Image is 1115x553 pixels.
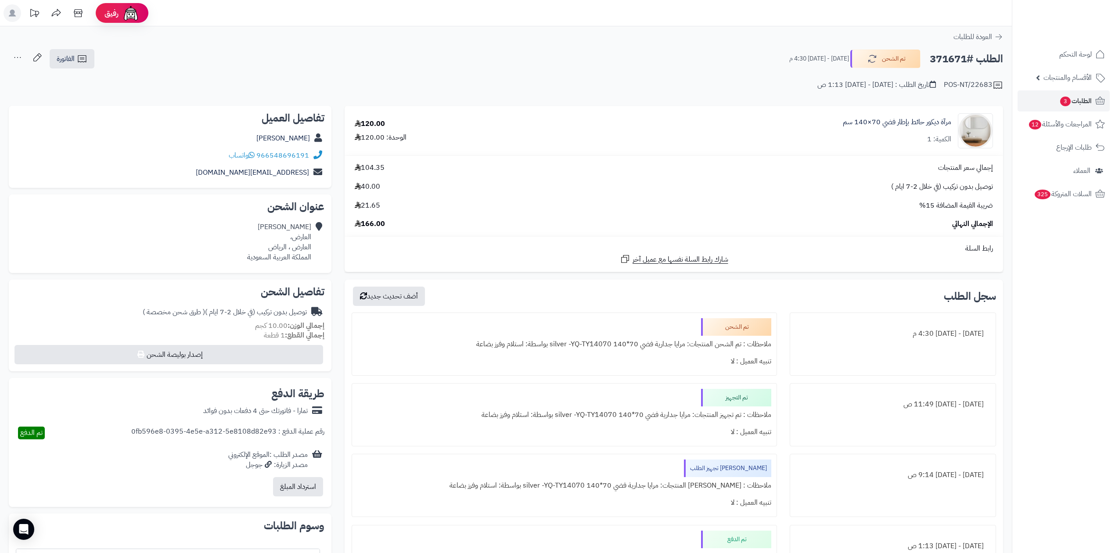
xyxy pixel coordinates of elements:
span: الفاتورة [57,54,75,64]
span: رفيق [104,8,119,18]
h2: الطلب #371671 [930,50,1003,68]
span: المراجعات والأسئلة [1028,118,1092,130]
div: تم الدفع [701,531,771,548]
h2: عنوان الشحن [16,201,324,212]
a: 966548696191 [256,150,309,161]
span: 40.00 [355,182,380,192]
div: [DATE] - [DATE] 4:30 م [795,325,990,342]
span: توصيل بدون تركيب (في خلال 2-7 ايام ) [891,182,993,192]
div: توصيل بدون تركيب (في خلال 2-7 ايام ) [143,307,307,317]
span: تم الدفع [20,427,43,438]
span: طلبات الإرجاع [1056,141,1092,154]
span: 325 [1035,190,1050,199]
span: ضريبة القيمة المضافة 15% [919,201,993,211]
small: 1 قطعة [264,330,324,341]
img: ai-face.png [122,4,140,22]
div: الكمية: 1 [927,134,951,144]
div: [PERSON_NAME] العارض، العارض ، الرياض المملكة العربية السعودية [247,222,311,262]
div: تنبيه العميل : لا [357,424,771,441]
div: POS-NT/22683 [944,80,1003,90]
div: رقم عملية الدفع : 0fb596e8-0395-4e5e-a312-5e8108d82e93 [131,427,324,439]
div: مصدر الزيارة: جوجل [228,460,308,470]
h2: تفاصيل العميل [16,113,324,123]
h2: وسوم الطلبات [16,521,324,531]
strong: إجمالي الوزن: [288,320,324,331]
a: العملاء [1018,160,1110,181]
button: تم الشحن [850,50,921,68]
div: [DATE] - [DATE] 9:14 ص [795,467,990,484]
span: إجمالي سعر المنتجات [938,163,993,173]
a: [PERSON_NAME] [256,133,310,144]
a: مرآة ديكور حائط بإطار فضي 70×140 سم [843,117,951,127]
a: الطلبات3 [1018,90,1110,111]
span: شارك رابط السلة نفسها مع عميل آخر [633,255,728,265]
h2: طريقة الدفع [271,388,324,399]
a: السلات المتروكة325 [1018,183,1110,205]
div: مصدر الطلب :الموقع الإلكتروني [228,450,308,470]
a: الفاتورة [50,49,94,68]
button: استرداد المبلغ [273,477,323,496]
a: واتساب [229,150,255,161]
span: الإجمالي النهائي [952,219,993,229]
a: العودة للطلبات [953,32,1003,42]
span: الأقسام والمنتجات [1043,72,1092,84]
h3: سجل الطلب [944,291,996,302]
a: [EMAIL_ADDRESS][DOMAIN_NAME] [196,167,309,178]
span: الطلبات [1059,95,1092,107]
a: طلبات الإرجاع [1018,137,1110,158]
div: تاريخ الطلب : [DATE] - [DATE] 1:13 ص [817,80,936,90]
span: 166.00 [355,219,385,229]
span: العودة للطلبات [953,32,992,42]
span: 104.35 [355,163,385,173]
a: تحديثات المنصة [23,4,45,24]
button: إصدار بوليصة الشحن [14,345,323,364]
div: ملاحظات : تم الشحن المنتجات: مرايا جدارية فضي 70*140 silver -YQ-TY14070 بواسطة: استلام وفرز بضاعة [357,336,771,353]
small: [DATE] - [DATE] 4:30 م [789,54,849,63]
span: 3 [1060,97,1071,106]
span: 12 [1029,120,1041,129]
span: لوحة التحكم [1059,48,1092,61]
span: ( طرق شحن مخصصة ) [143,307,205,317]
span: السلات المتروكة [1034,188,1092,200]
div: [PERSON_NAME] تجهيز الطلب [684,460,771,477]
strong: إجمالي القطع: [285,330,324,341]
div: [DATE] - [DATE] 11:49 ص [795,396,990,413]
div: تنبيه العميل : لا [357,494,771,511]
a: المراجعات والأسئلة12 [1018,114,1110,135]
div: رابط السلة [348,244,1000,254]
div: ملاحظات : تم تجهيز المنتجات: مرايا جدارية فضي 70*140 silver -YQ-TY14070 بواسطة: استلام وفرز بضاعة [357,406,771,424]
a: لوحة التحكم [1018,44,1110,65]
h2: تفاصيل الشحن [16,287,324,297]
img: 1753786058-1-90x90.jpg [958,113,993,148]
div: 120.00 [355,119,385,129]
div: ملاحظات : [PERSON_NAME] المنتجات: مرايا جدارية فضي 70*140 silver -YQ-TY14070 بواسطة: استلام وفرز ... [357,477,771,494]
div: تنبيه العميل : لا [357,353,771,370]
div: تم التجهيز [701,389,771,406]
div: Open Intercom Messenger [13,519,34,540]
div: تمارا - فاتورتك حتى 4 دفعات بدون فوائد [203,406,308,416]
span: العملاء [1073,165,1090,177]
div: الوحدة: 120.00 [355,133,406,143]
a: شارك رابط السلة نفسها مع عميل آخر [620,254,728,265]
small: 10.00 كجم [255,320,324,331]
span: 21.65 [355,201,380,211]
div: تم الشحن [701,318,771,336]
button: أضف تحديث جديد [353,287,425,306]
